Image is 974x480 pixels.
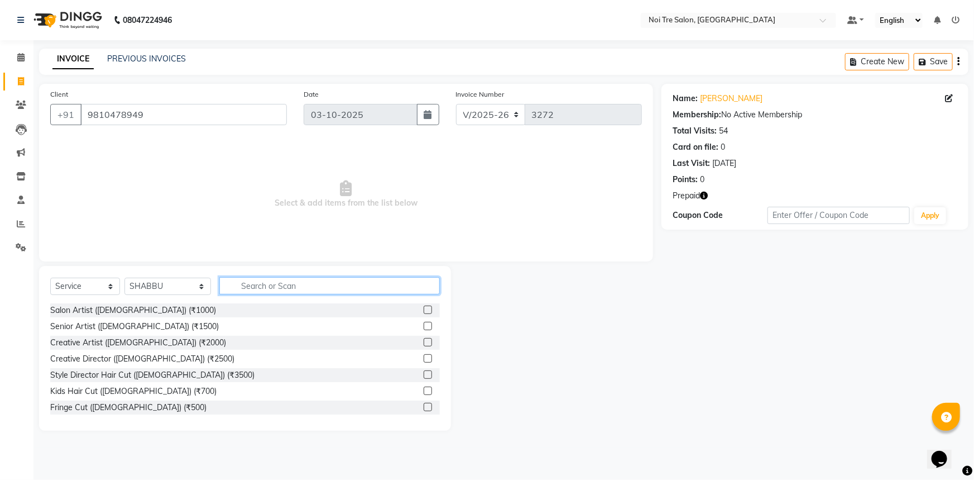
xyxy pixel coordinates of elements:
b: 08047224946 [123,4,172,36]
div: 54 [719,125,728,137]
div: No Active Membership [673,109,957,121]
div: Card on file: [673,141,718,153]
a: [PERSON_NAME] [700,93,762,104]
div: Senior Artist ([DEMOGRAPHIC_DATA]) (₹1500) [50,321,219,332]
a: PREVIOUS INVOICES [107,54,186,64]
div: 0 [721,141,725,153]
div: Coupon Code [673,210,767,221]
div: Kids Hair Cut ([DEMOGRAPHIC_DATA]) (₹700) [50,386,217,397]
input: Search by Name/Mobile/Email/Code [80,104,287,125]
div: Name: [673,93,698,104]
span: Prepaid [673,190,700,202]
div: Points: [673,174,698,186]
img: logo [28,4,105,36]
div: Creative Director ([DEMOGRAPHIC_DATA]) (₹2500) [50,353,234,365]
button: Create New [845,53,909,70]
a: INVOICE [52,49,94,69]
input: Search or Scan [219,277,440,294]
div: Total Visits: [673,125,717,137]
div: Membership: [673,109,721,121]
div: Creative Artist ([DEMOGRAPHIC_DATA]) (₹2000) [50,337,226,349]
input: Enter Offer / Coupon Code [767,207,910,224]
div: 0 [700,174,704,186]
iframe: chat widget [927,435,963,469]
button: Apply [914,207,946,224]
label: Invoice Number [456,89,505,99]
label: Date [304,89,319,99]
label: Client [50,89,68,99]
div: Style Director Hair Cut ([DEMOGRAPHIC_DATA]) (₹3500) [50,369,255,381]
button: Save [914,53,953,70]
span: Select & add items from the list below [50,139,642,250]
div: [DATE] [712,158,736,169]
div: Last Visit: [673,158,710,169]
button: +91 [50,104,81,125]
div: Fringe Cut ([DEMOGRAPHIC_DATA]) (₹500) [50,402,207,414]
div: Salon Artist ([DEMOGRAPHIC_DATA]) (₹1000) [50,305,216,316]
